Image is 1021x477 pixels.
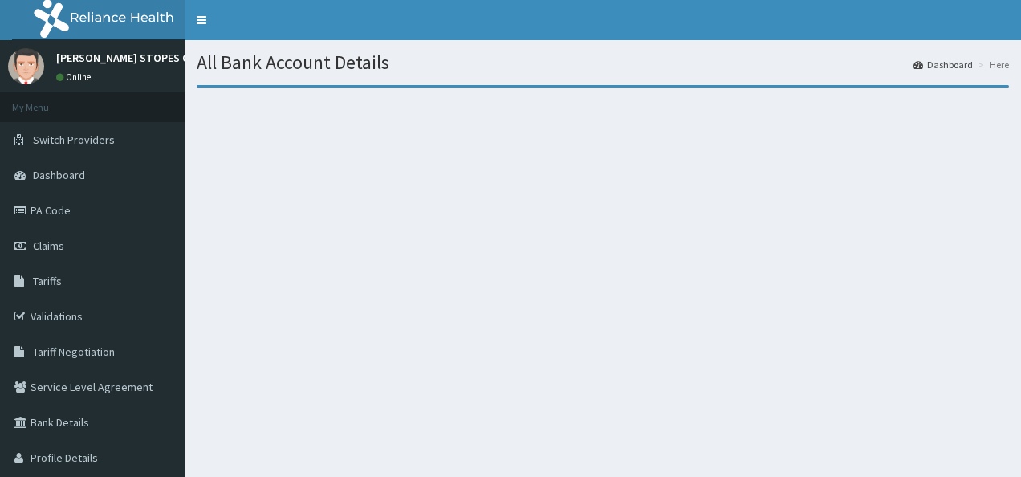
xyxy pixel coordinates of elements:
[33,274,62,288] span: Tariffs
[33,344,115,359] span: Tariff Negotiation
[33,168,85,182] span: Dashboard
[974,58,1009,71] li: Here
[33,132,115,147] span: Switch Providers
[56,52,221,63] p: [PERSON_NAME] STOPES CLINICS
[8,48,44,84] img: User Image
[913,58,973,71] a: Dashboard
[197,52,1009,73] h1: All Bank Account Details
[33,238,64,253] span: Claims
[56,71,95,83] a: Online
